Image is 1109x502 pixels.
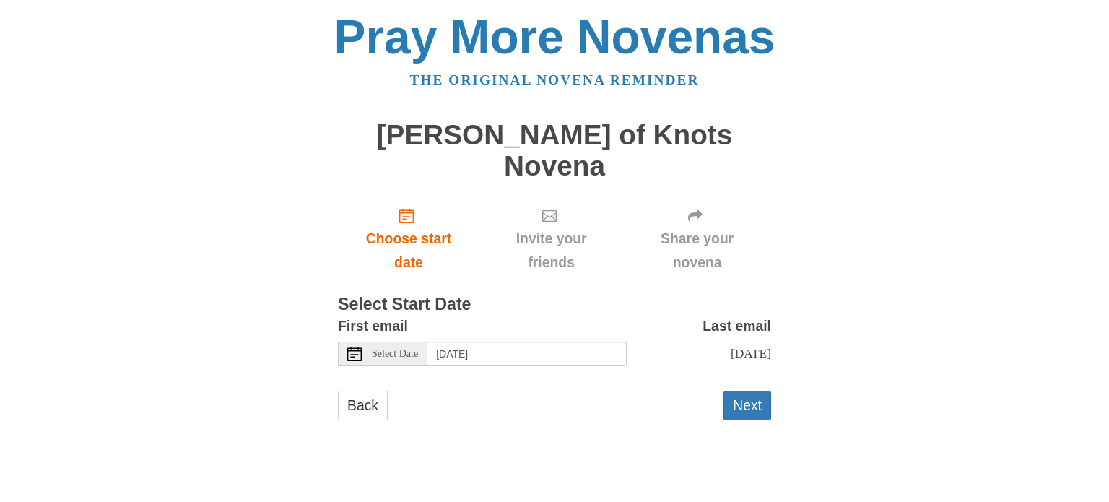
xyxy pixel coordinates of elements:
[410,72,700,87] a: The original novena reminder
[731,346,771,360] span: [DATE]
[479,196,623,282] div: Click "Next" to confirm your start date first.
[334,10,775,64] a: Pray More Novenas
[494,227,609,274] span: Invite your friends
[338,314,408,338] label: First email
[623,196,771,282] div: Click "Next" to confirm your start date first.
[338,196,479,282] a: Choose start date
[723,391,771,420] button: Next
[372,349,418,359] span: Select Date
[638,227,757,274] span: Share your novena
[703,314,771,338] label: Last email
[338,120,771,181] h1: [PERSON_NAME] of Knots Novena
[338,295,771,314] h3: Select Start Date
[338,391,388,420] a: Back
[352,227,465,274] span: Choose start date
